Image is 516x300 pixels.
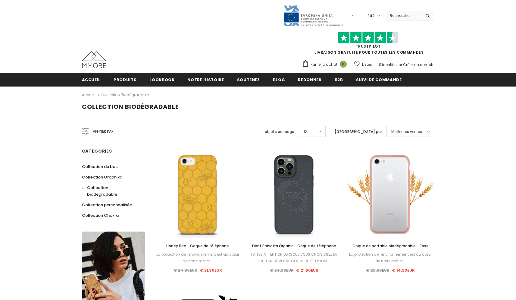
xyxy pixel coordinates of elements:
[187,77,224,83] span: Notre histoire
[82,172,122,182] a: Collection Organika
[304,129,307,135] span: 12
[87,185,117,197] span: Collection biodégradable
[149,77,174,83] span: Lookbook
[340,61,347,68] span: 0
[283,13,343,18] a: Javni Razpis
[399,62,402,67] span: or
[392,267,415,273] span: € 14.90EUR
[273,77,285,83] span: Blog
[403,62,434,67] a: Créez un compte
[335,73,343,86] a: B2B
[252,243,339,255] span: Dont Panic its Organic - Coque de téléphone biodégradable
[82,200,132,210] a: Collection personnalisée
[270,267,294,273] span: € 24.90EUR
[265,129,294,135] label: objets par page
[82,182,139,200] a: Collection biodégradable
[82,91,95,99] a: Accueil
[338,32,398,44] img: Faites confiance aux étoiles pilotes
[379,62,398,67] a: S'identifier
[114,73,136,86] a: Produits
[149,73,174,86] a: Lookbook
[302,60,350,69] a: Panier d'achat 0
[296,267,318,273] span: € 21.90EUR
[362,62,372,68] span: Listes
[311,62,337,68] span: Panier d'achat
[93,128,114,135] span: Affiner par
[386,11,421,20] input: Search Site
[356,44,381,49] a: TrustPilot
[356,73,402,86] a: Suivi de commande
[101,92,149,97] a: Collection biodégradable
[302,35,434,55] span: LIVRAISON GRATUITE POUR TOUTES LES COMMANDES
[366,267,389,273] span: € 26.90EUR
[82,77,101,83] span: Accueil
[82,51,106,68] img: Cas MMORE
[187,73,224,86] a: Notre histoire
[82,210,119,221] a: Collection Chakra
[154,251,242,264] div: La protection de l'environnement est au cœur de notre métier...
[298,73,321,86] a: Redonner
[391,129,422,135] span: Meilleures ventes
[250,243,338,249] a: Dont Panic its Organic - Coque de téléphone biodégradable
[82,73,101,86] a: Accueil
[162,243,233,255] span: Honey Bee - Coque de téléphone biodégradable - Jaune, Orange et Noir
[347,243,434,249] a: Coque de portable biodégradable - Rose transparent
[273,73,285,86] a: Blog
[335,77,343,83] span: B2B
[82,164,118,169] span: Collection de bois
[298,77,321,83] span: Redonner
[356,77,402,83] span: Suivi de commande
[354,59,372,70] a: Listes
[114,77,136,83] span: Produits
[82,148,112,154] span: Catégories
[82,161,118,172] a: Collection de bois
[154,243,242,249] a: Honey Bee - Coque de téléphone biodégradable - Jaune, Orange et Noir
[250,251,338,264] div: FAITES ATTENTION LORSQUE VOUS CHOISISSEZ LA COULEUR DE VOTRE COQUE DE TÉLÉPHONE....
[283,5,343,27] img: Javni Razpis
[82,202,132,208] span: Collection personnalisée
[367,13,375,19] span: EUR
[82,103,179,111] span: Collection biodégradable
[347,251,434,264] div: La protection de l'environnement est au cœur de notre métier...
[200,267,222,273] span: € 21.90EUR
[335,129,382,135] label: [GEOGRAPHIC_DATA] par
[352,243,431,255] span: Coque de portable biodégradable - Rose transparent
[174,267,197,273] span: € 24.90EUR
[82,213,119,218] span: Collection Chakra
[82,174,122,180] span: Collection Organika
[237,73,260,86] a: soutenez
[237,77,260,83] span: soutenez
